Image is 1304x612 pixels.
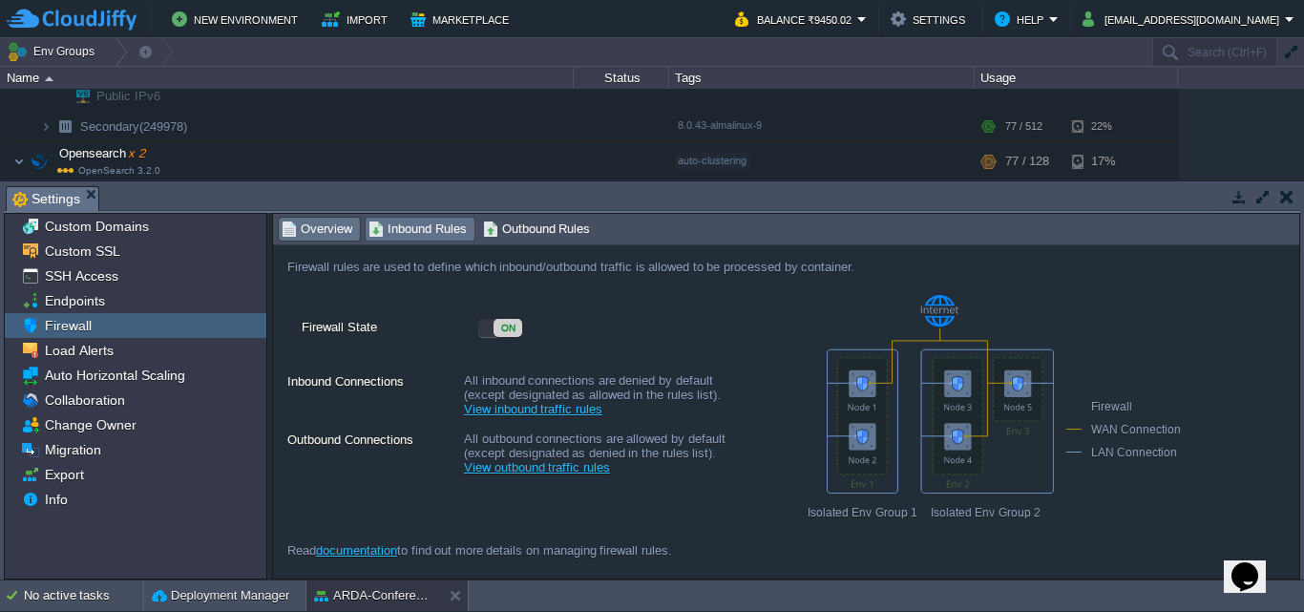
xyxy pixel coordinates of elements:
a: documentation [316,543,397,558]
a: Auto Horizontal Scaling [41,367,188,384]
label: Outbound Connections [287,430,462,466]
div: 77 / 512 [1005,112,1042,141]
button: New Environment [172,8,304,31]
div: All outbound connections are allowed by default (except designated as denied in the rules list). [464,430,750,484]
div: Status [575,67,668,89]
span: Opensearch [57,145,148,161]
div: Firewall rules are used to define which inbound/outbound traffic is allowed to be processed by co... [273,245,1185,288]
img: AMDAwAAAACH5BAEAAAAALAAAAAABAAEAAAICRAEAOw== [52,81,63,111]
a: View inbound traffic rules [464,402,602,416]
div: ON [494,319,522,337]
img: AMDAwAAAACH5BAEAAAAALAAAAAABAAEAAAICRAEAOw== [40,112,52,141]
img: AMDAwAAAACH5BAEAAAAALAAAAAABAAEAAAICRAEAOw== [63,81,90,111]
div: Tags [670,67,974,89]
a: View outbound traffic rules [464,460,610,475]
div: 22% [1072,112,1134,141]
a: Firewall [41,317,95,334]
span: Isolated Env Group 2 [917,506,1041,519]
button: ARDA-Conference-DB [314,586,434,605]
div: Name [2,67,573,89]
button: Env Groups [7,38,101,65]
a: Opensearchx 2OpenSearch 3.2.0 [57,146,148,160]
div: No active tasks [24,580,143,611]
a: Custom Domains [41,218,152,235]
span: Public IPv6 [95,81,163,111]
span: (249978) [139,119,187,134]
img: AMDAwAAAACH5BAEAAAAALAAAAAABAAEAAAICRAEAOw== [52,112,78,141]
button: Marketplace [410,8,515,31]
iframe: chat widget [1224,536,1285,593]
div: Read to find out more details on managing firewall rules. [273,524,1185,577]
div: Usage [976,67,1177,89]
a: Change Owner [41,416,139,433]
img: AMDAwAAAACH5BAEAAAAALAAAAAABAAEAAAICRAEAOw== [13,142,25,180]
div: All inbound connections are denied by default (except designated as allowed in the rules list). [464,371,750,426]
span: Secondary [78,118,190,135]
a: Custom SSL [41,243,123,260]
a: Public IPv6 [95,89,163,103]
span: Settings [12,187,80,211]
button: Deployment Manager [152,586,289,605]
img: AMDAwAAAACH5BAEAAAAALAAAAAABAAEAAAICRAEAOw== [45,76,53,81]
span: OpenSearch 3.2.0 [57,165,160,176]
span: 8.0.43-almalinux-9 [678,119,762,131]
a: Info [41,491,71,508]
label: Inbound Connections [287,371,462,408]
div: LAN Connection [1066,442,1206,465]
div: WAN Connection [1066,419,1206,442]
a: Export [41,466,87,483]
button: [EMAIL_ADDRESS][DOMAIN_NAME] [1083,8,1285,31]
span: auto-clustering [678,155,747,166]
a: Migration [41,441,104,458]
img: AMDAwAAAACH5BAEAAAAALAAAAAABAAEAAAICRAEAOw== [26,142,53,180]
div: Firewall [1066,396,1206,419]
span: Isolated Env Group 1 [779,506,917,519]
div: 17% [1072,142,1134,180]
span: Inbound Rules [368,219,467,240]
button: Settings [891,8,971,31]
label: Firewall State [302,317,476,353]
a: SSH Access [41,267,121,285]
a: Collaboration [41,391,128,409]
span: x 2 [126,146,145,160]
span: Overview [282,219,352,240]
img: CloudJiffy [7,8,137,32]
button: Help [995,8,1049,31]
span: Outbound Rules [483,219,591,240]
a: Endpoints [41,292,108,309]
a: Load Alerts [41,342,116,359]
button: Balance ₹9450.02 [735,8,857,31]
div: 77 / 128 [1005,142,1049,180]
button: Import [322,8,393,31]
a: Secondary(249978) [78,118,190,135]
